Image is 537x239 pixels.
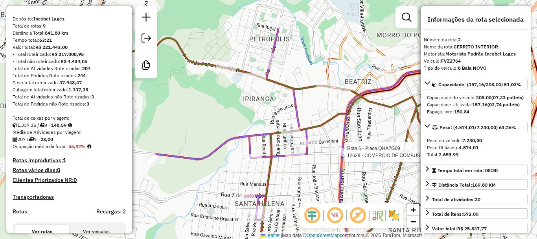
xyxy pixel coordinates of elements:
strong: 148,59 [51,122,66,128]
a: OpenStreetMap [307,233,340,238]
strong: FVZ2764 [441,58,461,64]
span: Total de atividades: [432,196,480,202]
a: Nova sessão e pesquisa [138,9,154,27]
div: Peso: (4.574,01/7.230,00) 63,26% [424,134,528,161]
strong: R$ 221.443,00 [35,44,68,50]
h4: Rotas vários dias: [13,167,126,174]
div: Total de Atividades não Roteirizadas: [13,93,126,100]
strong: (03,74 pallets) [487,102,520,107]
strong: 7.230,00 [462,137,482,143]
strong: 572,00 [463,211,478,217]
div: Peso Utilizado: [427,144,524,151]
a: Zoom out [407,216,419,228]
div: Veículo: [424,57,528,65]
span: Peso: (4.574,01/7.230,00) 63,26% [440,124,516,130]
i: Total de rotas [39,123,44,128]
a: Total de itens:572,00 [424,208,528,219]
div: 207 / 9 = [13,136,126,143]
strong: 244 [77,72,86,78]
div: Espaço livre: [427,108,524,115]
a: Capacidade: (157,16/308,00) 51,03% [424,79,528,89]
a: Distância Total:169,80 KM [424,179,528,190]
a: Exportar sessão [138,30,154,48]
div: Total de itens: [432,211,478,218]
strong: 55,92% [68,143,86,149]
div: Total de Atividades Roteirizadas: [13,65,126,72]
h4: Transportadoras [13,194,126,200]
strong: 2.655,99 [439,152,458,157]
button: Ver veículos [69,225,123,238]
span: | [281,233,282,238]
em: Média calculada utilizando a maior ocupação (%Peso ou %Cubagem) de cada rota da sessão. Rotas cro... [87,144,91,149]
a: Peso: (4.574,01/7.230,00) 63,26% [424,122,528,132]
strong: 150,84 [454,109,469,115]
a: Exibir filtros [399,9,414,25]
i: Total de Atividades [13,137,17,142]
div: Total de rotas: [13,22,126,30]
div: Capacidade Utilizada: [427,101,524,108]
strong: 3 [91,94,94,100]
strong: Motorista Padrão Incobel Lages [445,51,516,57]
strong: 308,00 [476,94,491,100]
div: - Total não roteirizado: [13,58,126,65]
span: Ocupação média da frota: [13,143,67,149]
span: Ocultar deslocamento [303,206,322,225]
strong: 1.337,35 [68,87,88,93]
strong: CERRITO INTERIOR [454,44,498,50]
a: Valor total:R$ 25.837,77 [424,223,528,233]
div: Capacidade do veículo: [427,94,524,101]
strong: 0 [74,176,77,183]
h4: Recargas: 2 [96,208,126,215]
div: Capacidade: (157,16/308,00) 51,03% [424,91,528,119]
strong: R$ 4.434,05 [61,58,87,64]
strong: 1 [63,157,66,164]
div: Cubagem total roteirizado: [13,86,126,93]
strong: (07,33 pallets) [491,94,524,100]
strong: 157,16 [472,102,487,107]
div: - Total roteirizado: [13,51,126,58]
div: Tempo total: [13,37,126,44]
div: Média de Atividades por viagem: [13,129,126,136]
strong: R$ 25.837,77 [457,226,487,232]
div: Número da rota: [424,36,528,43]
div: Valor total: [13,44,126,51]
strong: R$ 217.008,95 [51,51,84,57]
div: 1.337,35 / 9 = [13,122,126,129]
i: Cubagem total roteirizado [13,123,17,128]
span: Ocultar NR [326,206,344,225]
span: Exibir rótulo [348,206,367,225]
a: Leaflet [261,233,280,238]
i: Total de rotas [29,137,34,142]
strong: 2 [458,37,461,43]
h4: Informações da rota selecionada [424,16,528,23]
a: Rotas [13,208,27,215]
strong: 63:21 [39,37,52,43]
strong: 4.574,01 [459,145,478,150]
h4: Clientes Priorizados NR: [13,177,126,183]
div: Motorista: [424,50,528,57]
div: Nome da rota: [424,43,528,50]
a: Zoom in [407,204,419,216]
img: Exibir/Ocultar setores [388,209,400,222]
strong: 207 [82,65,90,71]
strong: 0 [57,167,60,174]
span: Peso do veículo: [427,137,482,143]
div: Depósito: [13,15,126,22]
a: Criar modelo [138,57,154,75]
span: 169,80 KM [472,182,496,188]
strong: 3 [86,101,89,107]
span: Tempo total em rota: 08:30 [438,167,498,173]
div: Distância Total: [13,30,126,37]
strong: 30 [475,196,480,202]
img: Fluxo de ruas [371,209,384,222]
div: Total de Pedidos Roteirizados: [13,72,126,79]
a: Tempo total em rota: 08:30 [424,165,528,175]
strong: 37.948,47 [59,80,82,85]
div: Map data © contributors,© 2025 TomTom, Microsoft [259,232,424,239]
span: − [411,217,416,226]
strong: 8 Baia NOVO [458,65,487,71]
button: Ver rotas [15,225,69,238]
strong: Incobel Lages [33,16,64,22]
strong: 841,80 km [45,30,68,36]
